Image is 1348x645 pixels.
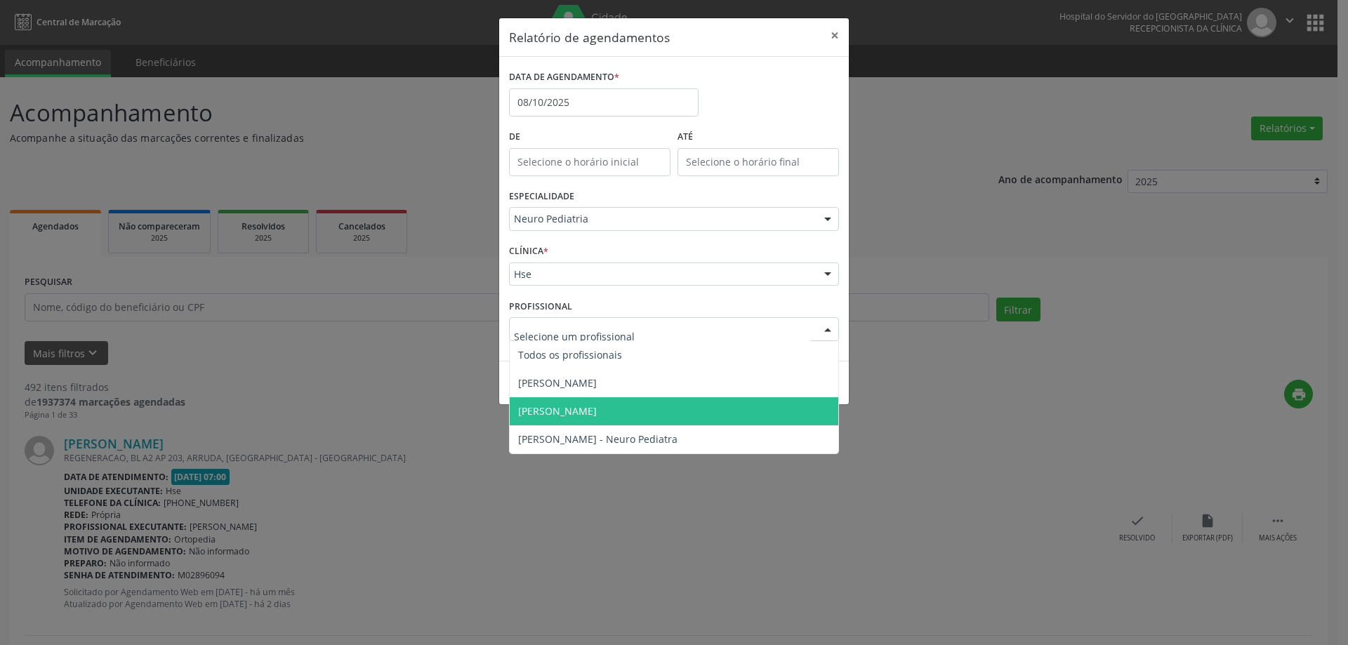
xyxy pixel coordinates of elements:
span: [PERSON_NAME] [518,404,597,418]
h5: Relatório de agendamentos [509,28,670,46]
input: Selecione uma data ou intervalo [509,88,699,117]
span: [PERSON_NAME] [518,376,597,390]
input: Selecione o horário final [678,148,839,176]
span: Todos os profissionais [518,348,622,361]
input: Selecione um profissional [514,322,810,350]
label: PROFISSIONAL [509,295,572,317]
label: DATA DE AGENDAMENTO [509,67,619,88]
span: Neuro Pediatria [514,212,810,226]
button: Close [821,18,849,53]
input: Selecione o horário inicial [509,148,670,176]
label: ATÉ [678,126,839,148]
span: [PERSON_NAME] - Neuro Pediatra [518,432,678,446]
label: De [509,126,670,148]
span: Hse [514,267,810,281]
label: ESPECIALIDADE [509,186,574,208]
label: CLÍNICA [509,241,548,262]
